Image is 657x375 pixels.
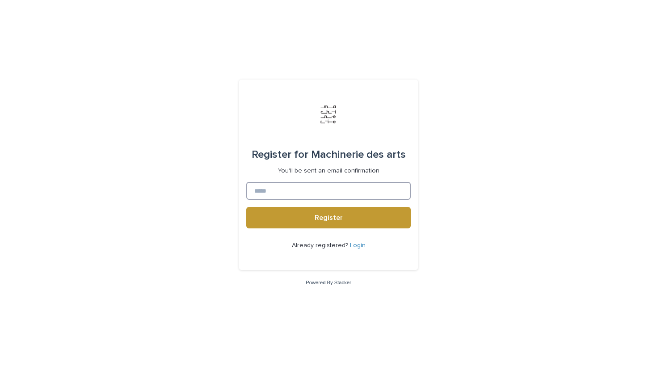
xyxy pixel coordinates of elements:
button: Register [246,207,411,228]
p: You'll be sent an email confirmation [278,167,379,175]
div: Machinerie des arts [252,142,406,167]
img: Jx8JiDZqSLW7pnA6nIo1 [315,101,342,128]
span: Register [315,214,343,221]
a: Powered By Stacker [306,280,351,285]
a: Login [350,242,366,249]
span: Register for [252,149,308,160]
span: Already registered? [292,242,350,249]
